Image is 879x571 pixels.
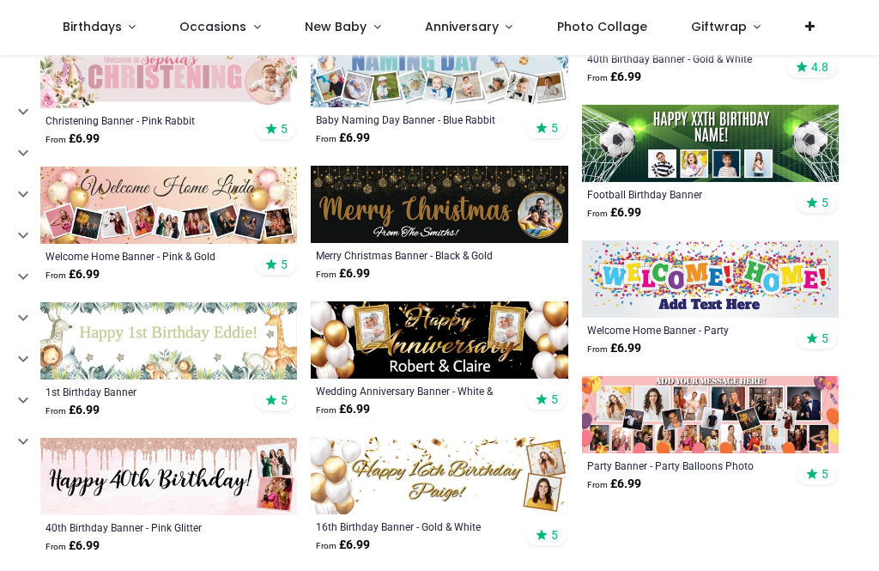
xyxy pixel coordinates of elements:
[551,392,558,407] span: 5
[40,438,297,515] img: Personalised Happy 40th Birthday Banner - Pink Glitter - 2 Photo Upload
[311,166,567,243] img: Personalised Merry Christmas Banner - Black & Gold Festive Baubles - Custom Text & 1 Photo Upload
[587,69,641,86] strong: £ 6.99
[45,520,243,534] a: 40th Birthday Banner - Pink Glitter
[45,131,100,148] strong: £ 6.99
[40,167,297,244] img: Personalised Welcome Home Banner - Pink & Gold Balloons - Custom Name & 9 Photo Upload
[557,18,647,35] span: Photo Collage
[587,459,785,472] a: Party Banner - Party Balloons Photo Collage
[40,302,297,380] img: Happy 1st Birthday Banner - Safari Animal Friends
[311,30,567,107] img: Personalised Baby Naming Day Banner - Blue Rabbit - Custom Name & 9 Photo Upload
[316,519,513,533] a: 16th Birthday Banner - Gold & White Balloons
[587,340,641,357] strong: £ 6.99
[425,18,499,35] span: Anniversary
[316,384,513,398] a: Wedding Anniversary Banner - White & Gold Balloons
[45,266,100,283] strong: £ 6.99
[316,537,370,554] strong: £ 6.99
[45,249,243,263] a: Welcome Home Banner - Pink & Gold Balloons
[587,209,608,218] span: From
[551,120,558,136] span: 5
[587,323,785,337] a: Welcome Home Banner - Party Celebration
[316,401,370,418] strong: £ 6.99
[311,301,567,379] img: Personalised Wedding Anniversary Banner - White & Gold Balloons - Custom Text & 2 Photo Upload
[316,265,370,282] strong: £ 6.99
[316,270,336,279] span: From
[45,113,243,127] a: Christening Banner - Pink Rabbit
[316,248,513,262] a: Merry Christmas Banner - Black & Gold Festive Baubles
[587,344,608,354] span: From
[281,121,288,137] span: 5
[45,542,66,551] span: From
[582,240,839,318] img: Personalised Welcome Home Banner - Party Celebration - Custom Name
[691,18,747,35] span: Giftwrap
[45,402,100,419] strong: £ 6.99
[587,204,641,222] strong: £ 6.99
[587,73,608,82] span: From
[311,437,567,514] img: Personalised Happy 16th Birthday Banner - Gold & White Balloons - 2 Photo Upload
[587,476,641,493] strong: £ 6.99
[179,18,246,35] span: Occasions
[582,105,839,182] img: Personalised Football Birthday Banner - Kids Football Goal- Custom Text & 4 Photos
[45,406,66,416] span: From
[305,18,367,35] span: New Baby
[811,59,828,75] span: 4.8
[316,405,336,415] span: From
[821,331,828,346] span: 5
[45,135,66,144] span: From
[281,257,288,272] span: 5
[45,385,243,398] a: 1st Birthday Banner
[582,376,839,453] img: Personalised Party Banner - Party Balloons Photo Collage - 22 Photo Upload
[587,480,608,489] span: From
[551,527,558,543] span: 5
[45,270,66,280] span: From
[316,112,513,126] a: Baby Naming Day Banner - Blue Rabbit
[316,134,336,143] span: From
[40,31,297,108] img: Personalised Christening Banner - Pink Rabbit - Custom Name & 1 Photo Upload
[45,538,100,555] strong: £ 6.99
[587,187,785,201] a: Football Birthday Banner
[821,195,828,210] span: 5
[821,466,828,482] span: 5
[316,130,370,147] strong: £ 6.99
[63,18,122,35] span: Birthdays
[281,392,288,408] span: 5
[587,52,785,65] a: 40th Birthday Banner - Gold & White Balloons
[316,541,336,550] span: From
